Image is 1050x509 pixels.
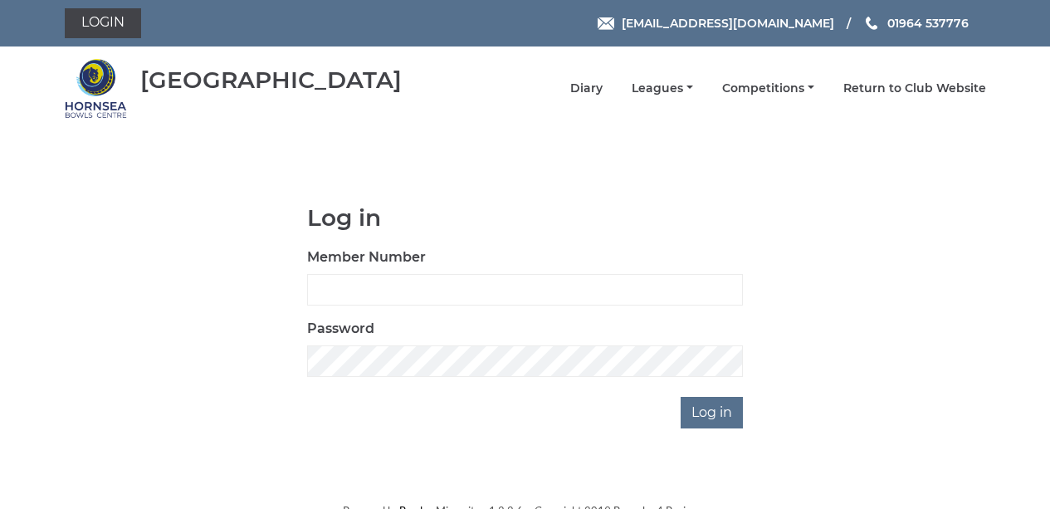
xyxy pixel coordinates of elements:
a: Leagues [632,81,693,96]
a: Phone us 01964 537776 [863,14,969,32]
label: Password [307,319,374,339]
a: Return to Club Website [843,81,986,96]
img: Hornsea Bowls Centre [65,57,127,120]
div: [GEOGRAPHIC_DATA] [140,67,402,93]
img: Email [598,17,614,30]
a: Login [65,8,141,38]
h1: Log in [307,205,743,231]
label: Member Number [307,247,426,267]
span: [EMAIL_ADDRESS][DOMAIN_NAME] [622,16,834,31]
span: 01964 537776 [887,16,969,31]
img: Phone us [866,17,877,30]
a: Diary [570,81,603,96]
a: Competitions [722,81,814,96]
input: Log in [681,397,743,428]
a: Email [EMAIL_ADDRESS][DOMAIN_NAME] [598,14,834,32]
